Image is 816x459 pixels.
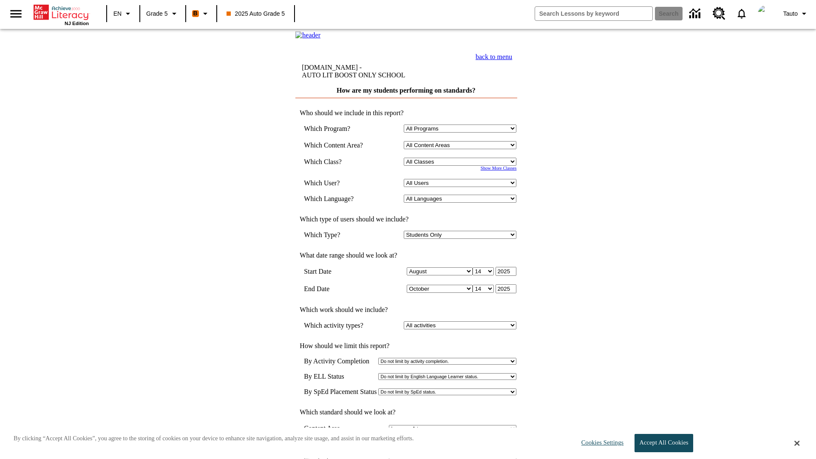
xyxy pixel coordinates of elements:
[304,195,375,203] td: Which Language?
[758,5,775,22] img: avatar image
[295,31,320,39] img: header
[684,2,708,25] a: Data Center
[295,252,516,259] td: What date range should we look at?
[143,6,183,21] button: Grade: Grade 5, Select a grade
[302,71,405,79] nobr: AUTO LIT BOOST ONLY SCHOOL
[304,373,377,380] td: By ELL Status
[295,342,516,350] td: How should we limit this report?
[295,306,516,314] td: Which work should we include?
[304,179,375,187] td: Which User?
[304,357,377,365] td: By Activity Completion
[476,53,512,60] a: back to menu
[227,9,285,18] span: 2025 Auto Grade 5
[65,21,89,26] span: NJ Edition
[635,434,693,452] button: Accept All Cookies
[481,166,517,170] a: Show More Classes
[708,2,731,25] a: Resource Center, Will open in new tab
[780,6,813,21] button: Profile/Settings
[189,6,214,21] button: Boost Class color is orange. Change class color
[193,8,198,19] span: B
[110,6,137,21] button: Language: EN, Select a language
[574,434,627,452] button: Cookies Settings
[302,64,432,79] td: [DOMAIN_NAME] -
[304,125,375,133] td: Which Program?
[34,3,89,26] div: Home
[14,434,414,443] p: By clicking “Accept All Cookies”, you agree to the storing of cookies on your device to enhance s...
[113,9,122,18] span: EN
[535,7,652,20] input: search field
[304,267,375,276] td: Start Date
[794,439,799,447] button: Close
[304,231,375,239] td: Which Type?
[304,142,363,149] nobr: Which Content Area?
[146,9,168,18] span: Grade 5
[295,215,516,223] td: Which type of users should we include?
[295,109,516,117] td: Who should we include in this report?
[304,388,377,396] td: By SpEd Placement Status
[337,87,476,94] a: How are my students performing on standards?
[304,158,375,166] td: Which Class?
[295,408,516,416] td: Which standard should we look at?
[304,321,375,329] td: Which activity types?
[304,284,375,293] td: End Date
[753,3,780,25] button: Select a new avatar
[731,3,753,25] a: Notifications
[3,1,28,26] button: Open side menu
[304,425,351,432] td: Content Area
[783,9,798,18] span: Tauto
